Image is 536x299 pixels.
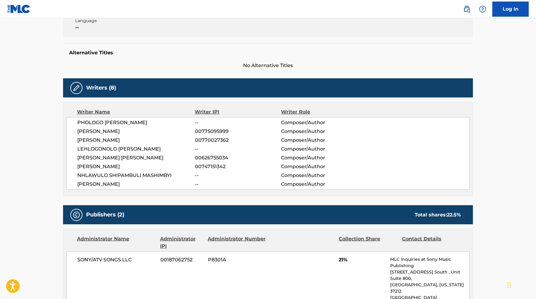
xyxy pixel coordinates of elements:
span: LEHLOGONOLO [PERSON_NAME] [77,145,195,153]
div: Writer IPI [195,108,281,116]
span: Composer/Author [281,163,360,170]
span: Language [75,18,173,24]
span: Composer/Author [281,119,360,126]
div: Collection Share [339,235,397,250]
span: -- [195,172,281,179]
h5: Writers (8) [86,84,116,91]
span: 00187062752 [160,256,203,263]
p: MLC Inquiries at Sony Music Publishing [390,256,469,269]
span: [PERSON_NAME] [77,163,195,170]
span: Composer/Author [281,128,360,135]
span: 00626755034 [195,154,281,161]
span: PHOLOGO [PERSON_NAME] [77,119,195,126]
span: -- [195,119,281,126]
a: Public Search [461,3,473,15]
p: [STREET_ADDRESS] South , Unit Suite 800, [390,269,469,282]
div: Help [477,3,489,15]
h5: Alternative Titles [69,50,467,56]
img: help [479,5,486,13]
h5: Publishers (2) [86,211,124,218]
span: Composer/Author [281,137,360,144]
span: 22.5 % [447,212,461,218]
div: Administrator IPI [160,235,203,250]
span: Composer/Author [281,154,360,161]
p: [GEOGRAPHIC_DATA], [US_STATE] 37212 [390,282,469,294]
span: Composer/Author [281,172,360,179]
span: 00770027362 [195,137,281,144]
span: 00747151342 [195,163,281,170]
div: Drag [508,276,511,294]
span: P8301A [208,256,267,263]
span: NHLAWULO SHIPAMBULI MASHIMBYI [77,172,195,179]
div: Administrator Name [77,235,156,250]
span: [PERSON_NAME] [77,137,195,144]
img: Publishers [73,211,80,219]
img: search [463,5,471,13]
iframe: Chat Widget [506,270,536,299]
span: 00775095999 [195,128,281,135]
span: Composer/Author [281,145,360,153]
div: Writer Name [77,108,195,116]
span: -- [195,145,281,153]
img: Writers [73,84,80,92]
span: -- [195,181,281,188]
span: [PERSON_NAME] [PERSON_NAME] [77,154,195,161]
div: Administrator Number [208,235,266,250]
div: Contact Details [402,235,461,250]
span: No Alternative Titles [63,62,473,69]
span: [PERSON_NAME] [77,128,195,135]
img: MLC Logo [7,5,31,13]
span: SONY/ATV SONGS LLC [77,256,156,263]
div: Writer Role [281,108,360,116]
span: 21% [339,256,386,263]
span: Composer/Author [281,181,360,188]
div: Total shares: [415,211,461,219]
a: Log In [492,2,529,17]
span: -- [75,24,173,31]
span: [PERSON_NAME] [77,181,195,188]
